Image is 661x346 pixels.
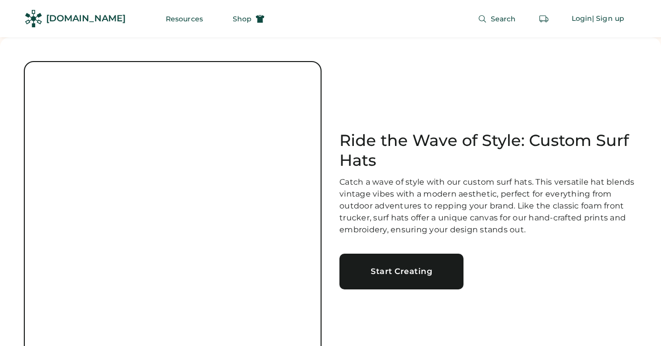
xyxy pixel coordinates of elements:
[339,254,463,289] a: Start Creating
[491,15,516,22] span: Search
[221,9,276,29] button: Shop
[351,268,452,276] div: Start Creating
[154,9,215,29] button: Resources
[46,12,126,25] div: [DOMAIN_NAME]
[534,9,554,29] button: Retrieve an order
[339,131,637,170] h1: Ride the Wave of Style: Custom Surf Hats
[466,9,528,29] button: Search
[572,14,593,24] div: Login
[25,10,42,27] img: Rendered Logo - Screens
[592,14,624,24] div: | Sign up
[339,176,637,236] div: Catch a wave of style with our custom surf hats. This versatile hat blends vintage vibes with a m...
[233,15,252,22] span: Shop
